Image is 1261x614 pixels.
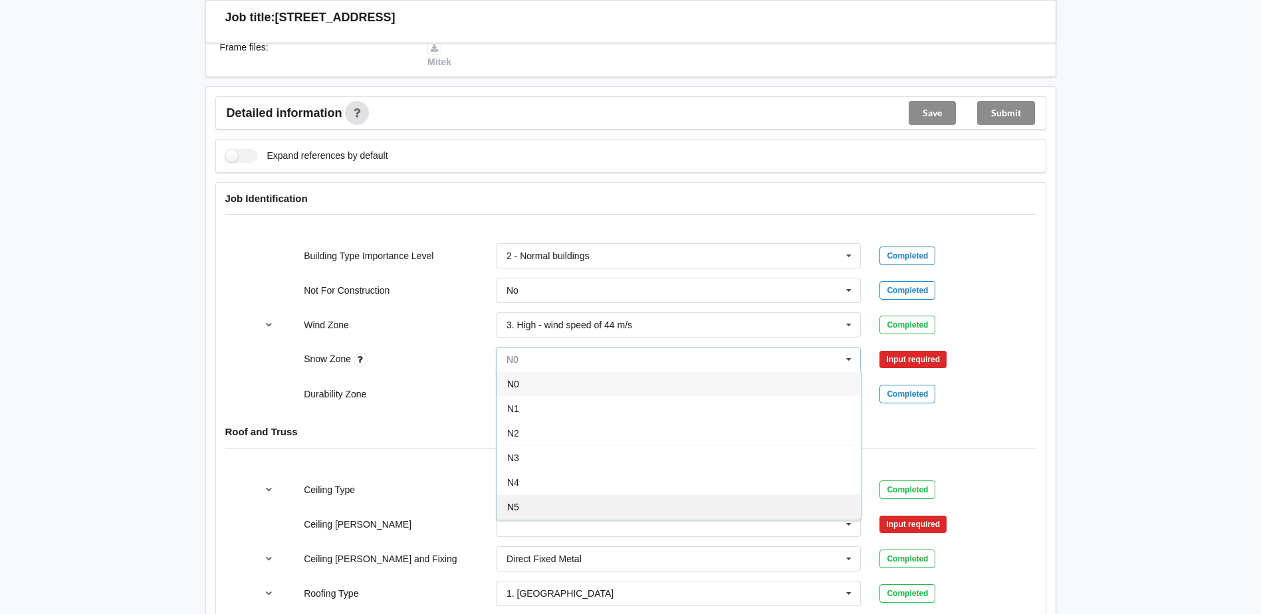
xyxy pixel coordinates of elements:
[256,547,282,571] button: reference-toggle
[879,281,935,300] div: Completed
[304,285,390,296] label: Not For Construction
[507,428,519,439] span: N2
[879,480,935,499] div: Completed
[304,519,411,530] label: Ceiling [PERSON_NAME]
[879,316,935,334] div: Completed
[256,313,282,337] button: reference-toggle
[304,354,354,364] label: Snow Zone
[304,251,433,261] label: Building Type Importance Level
[879,550,935,568] div: Completed
[304,588,358,599] label: Roofing Type
[879,584,935,603] div: Completed
[225,192,1036,205] h4: Job Identification
[507,251,590,260] div: 2 - Normal buildings
[275,10,396,25] h3: [STREET_ADDRESS]
[507,379,519,389] span: N0
[225,149,388,163] label: Expand references by default
[227,107,342,119] span: Detailed information
[225,10,275,25] h3: Job title:
[256,478,282,502] button: reference-toggle
[507,286,518,295] div: No
[304,389,366,399] label: Durability Zone
[304,554,457,564] label: Ceiling [PERSON_NAME] and Fixing
[879,516,947,533] div: Input required
[507,320,632,330] div: 3. High - wind speed of 44 m/s
[256,581,282,605] button: reference-toggle
[507,477,519,488] span: N4
[879,247,935,265] div: Completed
[879,385,935,403] div: Completed
[304,484,355,495] label: Ceiling Type
[507,453,519,463] span: N3
[225,425,1036,438] h4: Roof and Truss
[507,589,614,598] div: 1. [GEOGRAPHIC_DATA]
[211,41,419,68] div: Frame files :
[507,403,519,414] span: N1
[507,502,519,512] span: N5
[507,554,582,563] div: Direct Fixed Metal
[879,351,947,368] div: Input required
[427,42,451,67] a: Mitek
[304,320,349,330] label: Wind Zone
